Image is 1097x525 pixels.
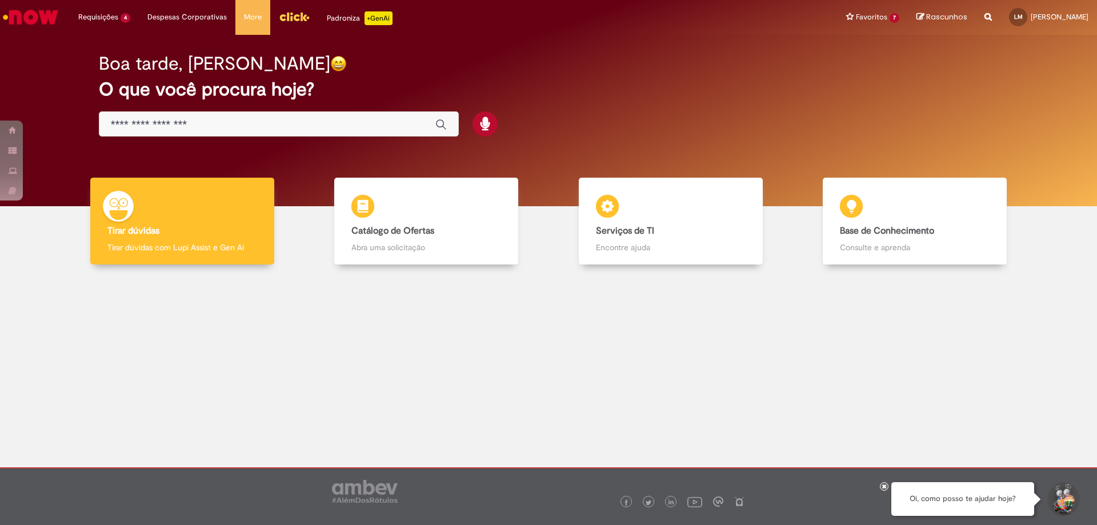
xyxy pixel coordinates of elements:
span: 4 [121,13,130,23]
h2: Boa tarde, [PERSON_NAME] [99,54,330,74]
img: ServiceNow [1,6,60,29]
img: logo_footer_facebook.png [623,500,629,506]
span: More [244,11,262,23]
img: happy-face.png [330,55,347,72]
a: Catálogo de Ofertas Abra uma solicitação [305,178,549,265]
img: logo_footer_ambev_rotulo_gray.png [332,480,398,503]
p: +GenAi [365,11,393,25]
a: Rascunhos [916,12,967,23]
span: Rascunhos [926,11,967,22]
button: Iniciar Conversa de Suporte [1046,482,1080,516]
p: Consulte e aprenda [840,242,990,253]
div: Oi, como posso te ajudar hoje? [891,482,1034,516]
a: Tirar dúvidas Tirar dúvidas com Lupi Assist e Gen Ai [60,178,305,265]
span: Favoritos [856,11,887,23]
p: Encontre ajuda [596,242,746,253]
span: [PERSON_NAME] [1031,12,1088,22]
img: logo_footer_naosei.png [734,496,744,507]
span: Despesas Corporativas [147,11,227,23]
b: Base de Conhecimento [840,225,934,237]
span: LM [1014,13,1023,21]
span: 7 [890,13,899,23]
a: Base de Conhecimento Consulte e aprenda [793,178,1038,265]
span: Requisições [78,11,118,23]
b: Catálogo de Ofertas [351,225,434,237]
div: Padroniza [327,11,393,25]
img: logo_footer_youtube.png [687,494,702,509]
p: Tirar dúvidas com Lupi Assist e Gen Ai [107,242,257,253]
p: Abra uma solicitação [351,242,501,253]
b: Tirar dúvidas [107,225,159,237]
img: logo_footer_workplace.png [713,496,723,507]
img: logo_footer_twitter.png [646,500,651,506]
h2: O que você procura hoje? [99,79,999,99]
a: Serviços de TI Encontre ajuda [548,178,793,265]
b: Serviços de TI [596,225,654,237]
img: click_logo_yellow_360x200.png [279,8,310,25]
img: logo_footer_linkedin.png [668,499,674,506]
